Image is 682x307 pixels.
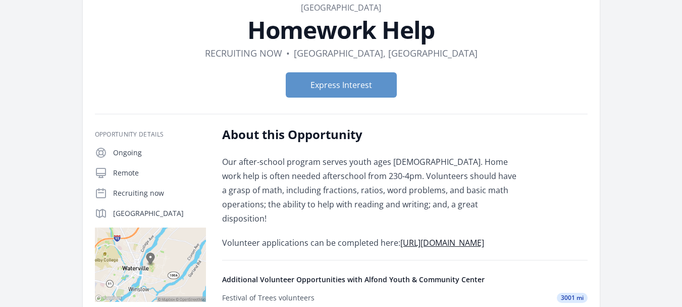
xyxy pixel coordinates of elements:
[222,275,588,285] h4: Additional Volunteer Opportunities with Alfond Youth & Community Center
[301,2,381,13] a: [GEOGRAPHIC_DATA]
[286,72,397,98] button: Express Interest
[222,126,517,143] h2: About this Opportunity
[222,236,517,250] p: Volunteer applications can be completed here:
[113,148,206,158] p: Ongoing
[95,18,588,42] h1: Homework Help
[113,188,206,198] p: Recruiting now
[294,46,478,60] dd: [GEOGRAPHIC_DATA], [GEOGRAPHIC_DATA]
[95,130,206,139] h3: Opportunity Details
[95,228,206,302] img: Map
[113,168,206,178] p: Remote
[113,208,206,218] p: [GEOGRAPHIC_DATA]
[286,46,290,60] div: •
[205,46,282,60] dd: Recruiting now
[400,237,484,248] a: [URL][DOMAIN_NAME]
[222,155,517,226] p: Our after-school program serves youth ages [DEMOGRAPHIC_DATA]. Home work help is often needed aft...
[222,293,314,303] div: Festival of Trees volunteers
[557,293,588,303] span: 3001 mi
